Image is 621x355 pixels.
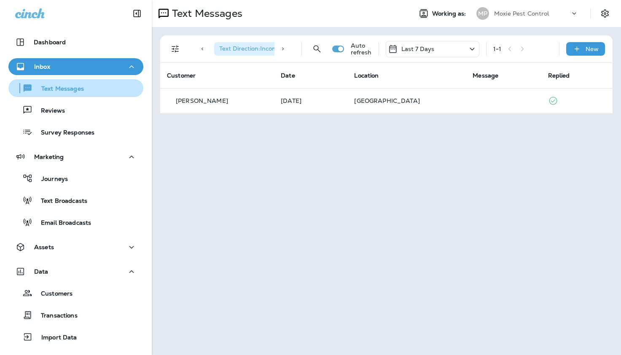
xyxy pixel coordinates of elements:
[167,40,184,57] button: Filters
[33,175,68,183] p: Journeys
[586,46,599,52] p: New
[354,97,419,105] span: [GEOGRAPHIC_DATA]
[8,284,143,302] button: Customers
[8,239,143,255] button: Assets
[167,72,196,79] span: Customer
[8,123,143,141] button: Survey Responses
[432,10,468,17] span: Working as:
[8,213,143,231] button: Email Broadcasts
[34,244,54,250] p: Assets
[354,72,379,79] span: Location
[34,153,64,160] p: Marketing
[214,42,300,56] div: Text Direction:Incoming
[8,58,143,75] button: Inbox
[219,45,286,52] span: Text Direction : Incoming
[8,34,143,51] button: Dashboard
[8,101,143,119] button: Reviews
[33,85,84,93] p: Text Messages
[8,263,143,280] button: Data
[33,334,77,342] p: Import Data
[169,7,242,20] p: Text Messages
[281,97,341,104] p: Sep 20, 2025 08:04 PM
[493,46,501,52] div: 1 - 1
[34,63,50,70] p: Inbox
[8,169,143,187] button: Journeys
[176,97,228,104] p: [PERSON_NAME]
[281,72,295,79] span: Date
[8,148,143,165] button: Marketing
[32,197,87,205] p: Text Broadcasts
[494,10,549,17] p: Moxie Pest Control
[309,40,325,57] button: Search Messages
[548,72,570,79] span: Replied
[32,129,94,137] p: Survey Responses
[34,39,66,46] p: Dashboard
[351,42,372,56] p: Auto refresh
[8,306,143,324] button: Transactions
[8,79,143,97] button: Text Messages
[476,7,489,20] div: MP
[32,312,78,320] p: Transactions
[473,72,498,79] span: Message
[597,6,613,21] button: Settings
[401,46,435,52] p: Last 7 Days
[125,5,149,22] button: Collapse Sidebar
[8,328,143,346] button: Import Data
[32,107,65,115] p: Reviews
[32,219,91,227] p: Email Broadcasts
[8,191,143,209] button: Text Broadcasts
[32,290,73,298] p: Customers
[34,268,48,275] p: Data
